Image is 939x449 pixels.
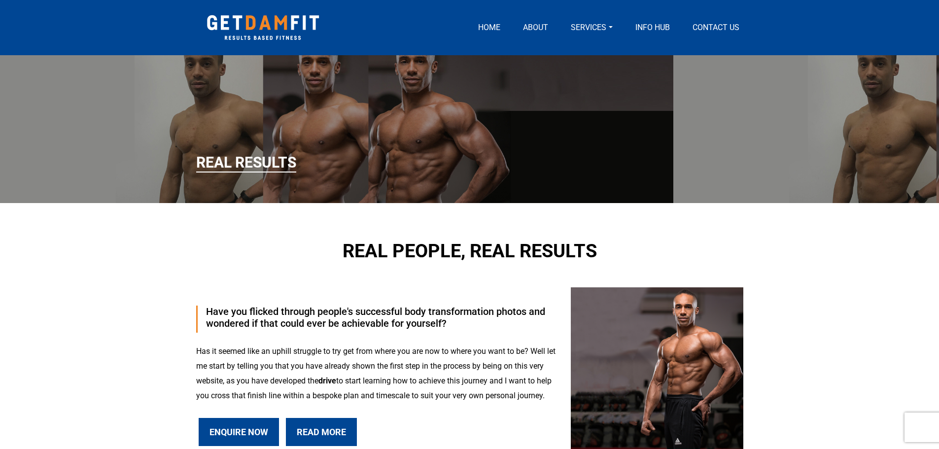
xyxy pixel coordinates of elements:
a: Contact us [689,22,743,34]
a: Services [567,22,616,34]
a: Home [474,22,504,34]
a: Read more [286,418,357,446]
a: About [519,22,552,34]
strong: drive [318,376,336,385]
h2: REAL PEOPLE, REAL RESULTS [260,240,679,263]
a: Info Hub [631,22,674,34]
h3: Have you flicked through people's successful body transformation photos and wondered if that coul... [206,306,556,329]
h4: REAL RESULTS [196,154,296,173]
a: Enquire Now [199,418,279,446]
p: Has it seemed like an uphill struggle to try get from where you are now to where you want to be? ... [196,344,556,403]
